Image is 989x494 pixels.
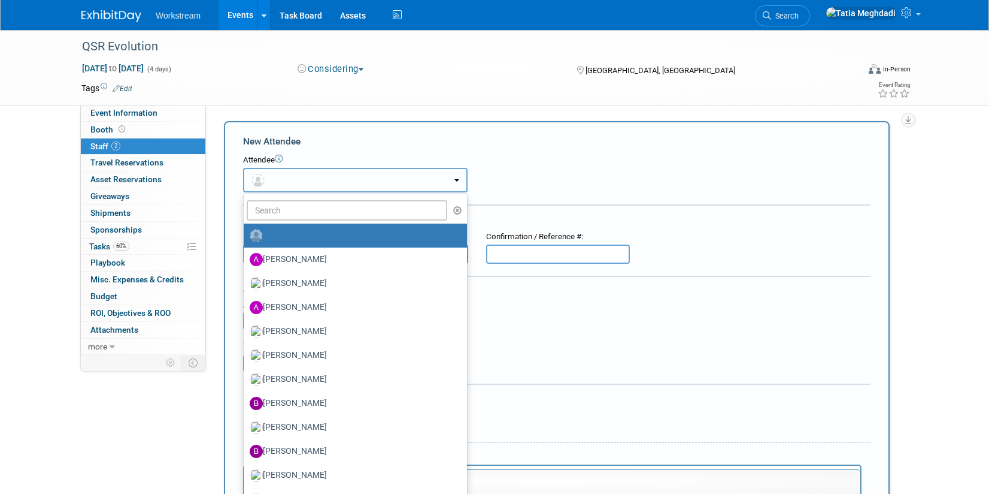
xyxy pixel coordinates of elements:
label: [PERSON_NAME] [250,322,455,341]
span: Tasks [89,242,129,251]
label: [PERSON_NAME] [250,394,455,413]
a: Asset Reservations [81,171,205,188]
div: Attendee [243,155,870,166]
span: Workstream [156,11,201,20]
span: Playbook [90,258,125,267]
img: Tatia Meghdadi [826,7,896,20]
a: more [81,339,205,355]
a: Tasks60% [81,239,205,255]
div: QSR Evolution [78,36,840,58]
span: Shipments [90,208,131,218]
img: A.jpg [250,301,263,314]
span: Attachments [90,325,138,335]
span: Budget [90,291,117,301]
label: [PERSON_NAME] [250,418,455,437]
a: Sponsorships [81,222,205,238]
img: Format-Inperson.png [869,64,881,74]
span: Travel Reservations [90,158,163,167]
a: Attachments [81,322,205,338]
label: [PERSON_NAME] [250,346,455,365]
span: 2 [111,141,120,150]
td: Tags [81,82,132,94]
div: Confirmation / Reference #: [486,231,630,243]
div: New Attendee [243,135,870,148]
a: ROI, Objectives & ROO [81,305,205,321]
span: [GEOGRAPHIC_DATA], [GEOGRAPHIC_DATA] [585,66,735,75]
span: Booth [90,125,128,134]
img: B.jpg [250,397,263,410]
span: Search [771,11,799,20]
img: A.jpg [250,253,263,266]
label: [PERSON_NAME] [250,466,455,485]
span: to [107,64,119,73]
span: 60% [113,242,129,251]
span: [DATE] [DATE] [81,63,144,74]
a: Booth [81,122,205,138]
span: more [88,342,107,351]
a: Travel Reservations [81,155,205,171]
span: Giveaways [90,191,129,201]
span: Misc. Expenses & Credits [90,275,184,284]
span: Booth not reserved yet [116,125,128,134]
div: Notes [243,451,861,463]
label: [PERSON_NAME] [250,250,455,269]
div: In-Person [882,65,911,74]
span: ROI, Objectives & ROO [90,308,171,318]
label: [PERSON_NAME] [250,442,455,461]
span: Event Information [90,108,157,118]
span: (4 days) [146,65,171,73]
a: Playbook [81,255,205,271]
label: [PERSON_NAME] [250,274,455,293]
a: Event Information [81,105,205,121]
span: Asset Reservations [90,174,162,184]
label: [PERSON_NAME] [250,370,455,389]
span: Staff [90,141,120,151]
div: Cost: [243,286,870,297]
a: Budget [81,288,205,305]
a: Shipments [81,205,205,221]
a: Search [755,5,810,26]
img: B.jpg [250,445,263,458]
div: Event Format [787,62,911,80]
a: Staff2 [81,138,205,155]
td: Personalize Event Tab Strip [160,355,181,370]
button: Considering [293,63,368,76]
div: Registration / Ticket Info (optional) [243,213,870,225]
img: ExhibitDay [81,10,141,22]
td: Toggle Event Tabs [181,355,206,370]
div: Event Rating [878,82,910,88]
a: Misc. Expenses & Credits [81,272,205,288]
img: Unassigned-User-Icon.png [250,229,263,242]
label: [PERSON_NAME] [250,298,455,317]
a: Edit [113,85,132,93]
input: Search [247,200,447,221]
a: Giveaways [81,188,205,204]
span: Sponsorships [90,225,142,234]
div: Misc. Attachments & Notes [243,393,870,405]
